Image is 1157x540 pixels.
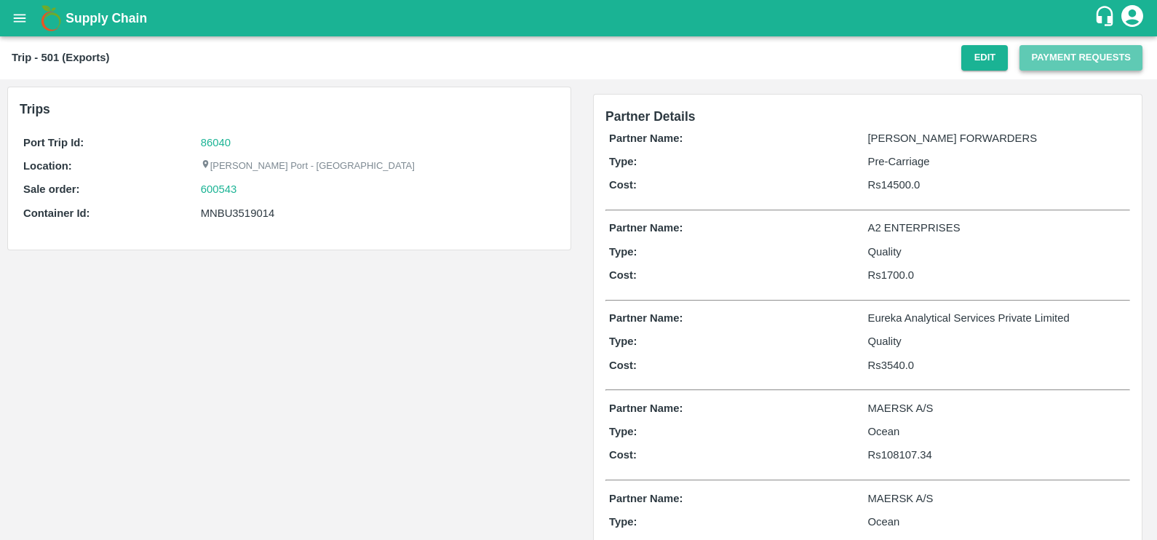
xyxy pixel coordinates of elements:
[868,400,1127,416] p: MAERSK A/S
[201,137,231,148] a: 86040
[609,449,637,461] b: Cost:
[868,424,1127,440] p: Ocean
[23,207,90,219] b: Container Id:
[868,514,1127,530] p: Ocean
[868,130,1127,146] p: [PERSON_NAME] FORWARDERS
[609,335,637,347] b: Type:
[609,360,637,371] b: Cost:
[65,8,1094,28] a: Supply Chain
[609,493,683,504] b: Partner Name:
[1094,5,1119,31] div: customer-support
[23,183,80,195] b: Sale order:
[868,310,1127,326] p: Eureka Analytical Services Private Limited
[868,447,1127,463] p: Rs 108107.34
[868,267,1127,283] p: Rs 1700.0
[609,402,683,414] b: Partner Name:
[23,160,72,172] b: Location:
[201,159,415,173] p: [PERSON_NAME] Port - [GEOGRAPHIC_DATA]
[609,269,637,281] b: Cost:
[868,220,1127,236] p: A2 ENTERPRISES
[609,246,637,258] b: Type:
[65,11,147,25] b: Supply Chain
[23,137,84,148] b: Port Trip Id:
[20,102,50,116] b: Trips
[201,205,555,221] div: MNBU3519014
[12,52,109,63] b: Trip - 501 (Exports)
[609,222,683,234] b: Partner Name:
[1019,45,1142,71] button: Payment Requests
[609,156,637,167] b: Type:
[609,132,683,144] b: Partner Name:
[36,4,65,33] img: logo
[868,154,1127,170] p: Pre-Carriage
[201,181,237,197] a: 600543
[868,177,1127,193] p: Rs 14500.0
[868,244,1127,260] p: Quality
[868,357,1127,373] p: Rs 3540.0
[868,491,1127,507] p: MAERSK A/S
[609,426,637,437] b: Type:
[609,179,637,191] b: Cost:
[868,333,1127,349] p: Quality
[3,1,36,35] button: open drawer
[605,109,696,124] span: Partner Details
[609,516,637,528] b: Type:
[609,312,683,324] b: Partner Name:
[1119,3,1145,33] div: account of current user
[961,45,1008,71] button: Edit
